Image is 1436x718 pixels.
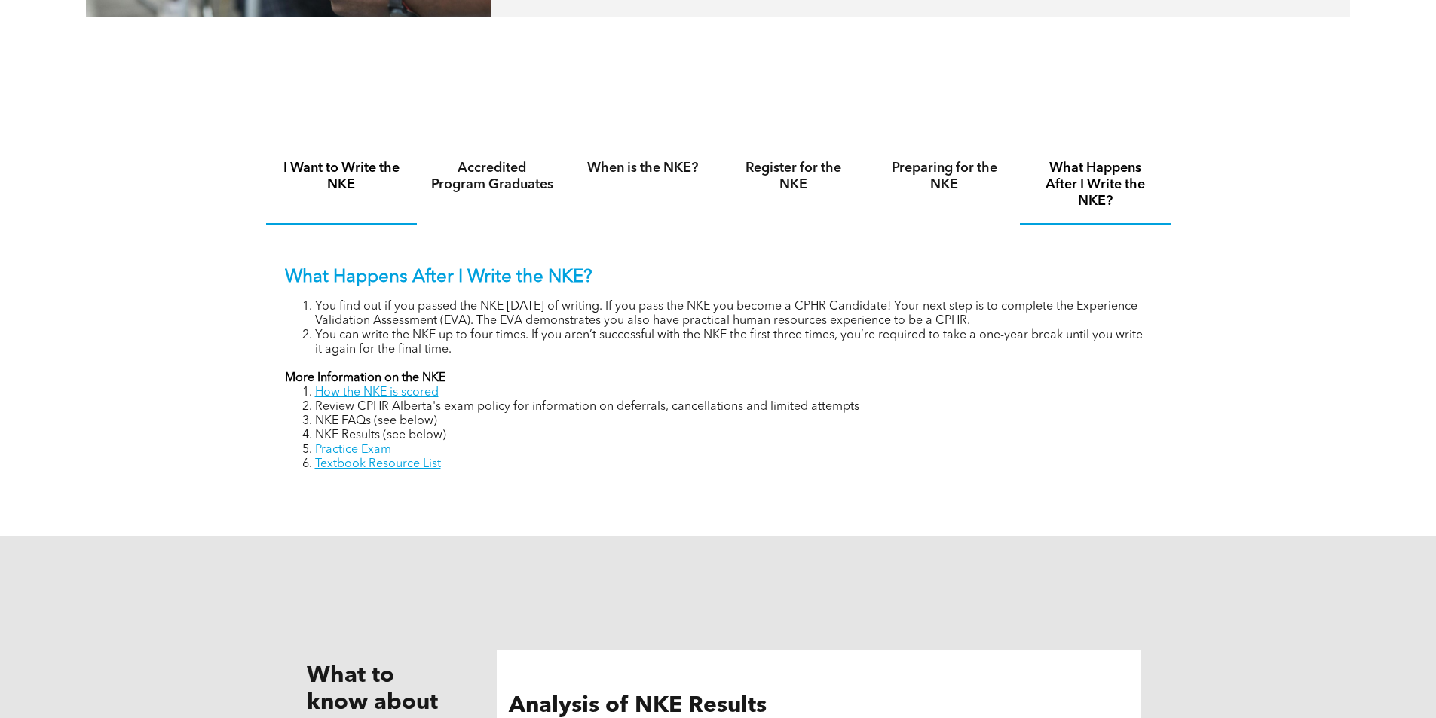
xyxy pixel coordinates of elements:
a: How the NKE is scored [315,386,439,399]
h4: I Want to Write the NKE [280,160,403,193]
strong: More Information on the NKE [285,372,445,384]
h4: When is the NKE? [581,160,705,176]
h4: Register for the NKE [732,160,856,193]
li: You find out if you passed the NKE [DATE] of writing. If you pass the NKE you become a CPHR Candi... [315,300,1152,328]
h4: Accredited Program Graduates [430,160,554,193]
p: What Happens After I Write the NKE? [285,267,1152,289]
a: Textbook Resource List [315,458,441,470]
li: NKE FAQs (see below) [315,414,1152,429]
li: You can write the NKE up to four times. If you aren’t successful with the NKE the first three tim... [315,328,1152,357]
li: Review CPHR Alberta's exam policy for information on deferrals, cancellations and limited attempts [315,400,1152,414]
a: Practice Exam [315,444,391,456]
li: NKE Results (see below) [315,429,1152,443]
h4: What Happens After I Write the NKE? [1033,160,1157,209]
span: Analysis of NKE Results [509,695,767,717]
h4: Preparing for the NKE [883,160,1006,193]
